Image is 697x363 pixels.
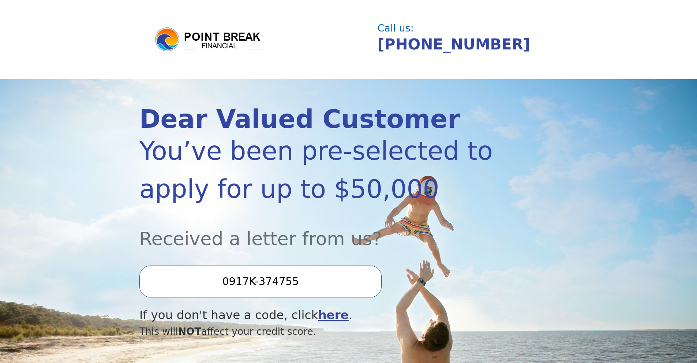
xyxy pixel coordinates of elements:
[139,324,495,339] div: This will affect your credit score.
[139,266,382,297] input: Enter your Offer Code:
[318,308,349,322] a: here
[378,36,530,53] a: [PHONE_NUMBER]
[178,326,201,337] span: NOT
[139,107,495,132] div: Dear Valued Customer
[139,132,495,208] div: You’ve been pre-selected to apply for up to $50,000
[154,26,264,53] img: logo.png
[139,306,495,324] div: If you don't have a code, click .
[139,208,495,252] div: Received a letter from us?
[378,23,552,33] div: Call us:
